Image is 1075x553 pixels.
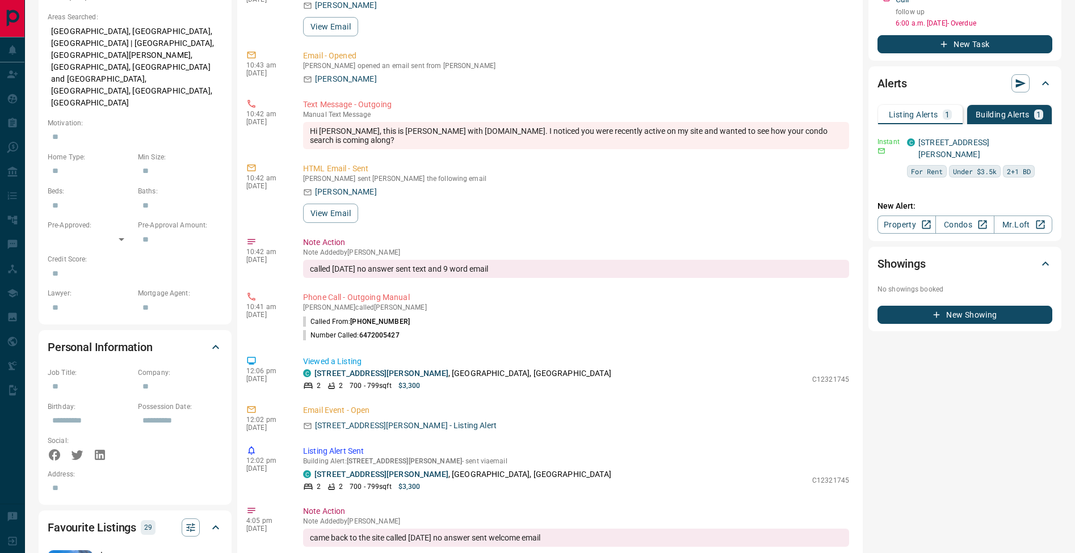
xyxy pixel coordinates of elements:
p: Instant [877,137,900,147]
p: 700 - 799 sqft [350,482,391,492]
span: Under $3.5k [953,166,997,177]
p: 2 [339,482,343,492]
p: 12:02 pm [246,416,286,424]
p: 4:05 pm [246,517,286,525]
span: 2+1 BD [1007,166,1031,177]
p: 12:02 pm [246,457,286,465]
p: Note Added by [PERSON_NAME] [303,248,849,256]
p: Text Message - Outgoing [303,99,849,111]
button: New Task [877,35,1052,53]
p: Listing Alert Sent [303,445,849,457]
p: [DATE] [246,182,286,190]
button: New Showing [877,306,1052,324]
p: Motivation: [48,118,222,128]
p: follow up [896,7,1052,17]
p: Address: [48,469,222,479]
p: 10:43 am [246,61,286,69]
p: 1 [945,111,950,119]
p: [DATE] [246,424,286,432]
p: , [GEOGRAPHIC_DATA], [GEOGRAPHIC_DATA] [314,468,611,480]
p: [GEOGRAPHIC_DATA], [GEOGRAPHIC_DATA], [GEOGRAPHIC_DATA] | [GEOGRAPHIC_DATA], [GEOGRAPHIC_DATA][PE... [48,22,222,112]
p: Email - Opened [303,50,849,62]
div: Favourite Listings29 [48,514,222,541]
h2: Favourite Listings [48,518,136,537]
p: Text Message [303,111,849,119]
div: came back to the site called [DATE] no answer sent welcome email [303,529,849,547]
p: Listing Alerts [889,111,938,119]
p: Viewed a Listing [303,356,849,368]
p: Areas Searched: [48,12,222,22]
p: [STREET_ADDRESS][PERSON_NAME] - Listing Alert [315,420,497,432]
p: Pre-Approval Amount: [138,220,222,230]
p: 6:00 a.m. [DATE] - Overdue [896,18,1052,28]
p: 10:42 am [246,174,286,182]
div: condos.ca [303,369,311,377]
p: HTML Email - Sent [303,163,849,175]
p: C12321745 [812,374,849,385]
span: For Rent [911,166,943,177]
p: C12321745 [812,475,849,486]
p: Beds: [48,186,132,196]
p: [DATE] [246,118,286,126]
div: called [DATE] no answer sent text and 9 word email [303,260,849,278]
p: Possession Date: [138,402,222,412]
h2: Personal Information [48,338,153,356]
a: [STREET_ADDRESS][PERSON_NAME] [314,369,448,378]
p: [DATE] [246,525,286,533]
div: Personal Information [48,334,222,361]
a: [STREET_ADDRESS][PERSON_NAME] [314,470,448,479]
p: Mortgage Agent: [138,288,222,298]
p: [DATE] [246,311,286,319]
p: $3,300 [398,482,421,492]
p: Note Action [303,237,849,248]
p: Birthday: [48,402,132,412]
div: Alerts [877,70,1052,97]
p: [PERSON_NAME] sent [PERSON_NAME] the following email [303,175,849,183]
p: No showings booked [877,284,1052,294]
p: Note Added by [PERSON_NAME] [303,517,849,525]
a: Property [877,216,936,234]
p: New Alert: [877,200,1052,212]
p: Min Size: [138,152,222,162]
p: [PERSON_NAME] [315,73,377,85]
span: 6472005427 [359,331,400,339]
span: manual [303,111,327,119]
p: [DATE] [246,69,286,77]
p: [DATE] [246,375,286,383]
p: 10:41 am [246,303,286,311]
div: Showings [877,250,1052,277]
h2: Showings [877,255,926,273]
div: Hi [PERSON_NAME], this is [PERSON_NAME] with [DOMAIN_NAME]. I noticed you were recently active on... [303,122,849,149]
p: 2 [317,381,321,391]
div: condos.ca [303,470,311,478]
span: [STREET_ADDRESS][PERSON_NAME] [347,457,462,465]
p: Credit Score: [48,254,222,264]
p: Building Alert : - sent via email [303,457,849,465]
a: Mr.Loft [994,216,1052,234]
span: [PHONE_NUMBER] [350,318,410,326]
p: Social: [48,436,132,446]
h2: Alerts [877,74,907,92]
p: $3,300 [398,381,421,391]
p: [DATE] [246,256,286,264]
svg: Email [877,147,885,155]
p: Email Event - Open [303,404,849,416]
p: Pre-Approved: [48,220,132,230]
p: , [GEOGRAPHIC_DATA], [GEOGRAPHIC_DATA] [314,368,611,379]
p: Number Called: [303,330,400,340]
p: Building Alerts [976,111,1030,119]
p: Job Title: [48,368,132,378]
p: Called From: [303,316,410,327]
p: 2 [317,482,321,492]
p: 700 - 799 sqft [350,381,391,391]
a: Condos [935,216,994,234]
a: [STREET_ADDRESS][PERSON_NAME] [918,138,989,159]
p: Phone Call - Outgoing Manual [303,292,849,303]
p: 10:42 am [246,248,286,256]
p: Lawyer: [48,288,132,298]
button: View Email [303,204,358,223]
p: Baths: [138,186,222,196]
p: 10:42 am [246,110,286,118]
button: View Email [303,17,358,36]
p: 12:06 pm [246,367,286,375]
